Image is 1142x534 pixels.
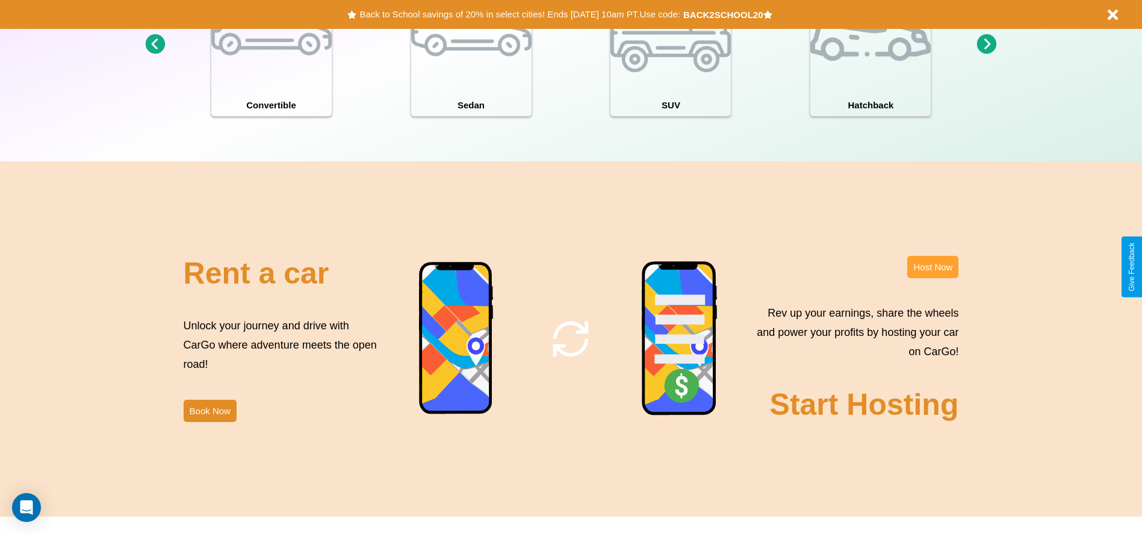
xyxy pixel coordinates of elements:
button: Host Now [907,256,958,278]
button: Back to School savings of 20% in select cities! Ends [DATE] 10am PT.Use code: [356,6,683,23]
div: Give Feedback [1128,243,1136,291]
p: Unlock your journey and drive with CarGo where adventure meets the open road! [184,316,381,374]
button: Book Now [184,400,237,422]
img: phone [418,261,494,416]
h2: Start Hosting [770,387,959,422]
p: Rev up your earnings, share the wheels and power your profits by hosting your car on CarGo! [749,303,958,362]
img: phone [641,261,718,417]
b: BACK2SCHOOL20 [683,10,763,20]
h2: Rent a car [184,256,329,291]
h4: Convertible [211,94,332,116]
div: Open Intercom Messenger [12,493,41,522]
h4: Hatchback [810,94,931,116]
h4: Sedan [411,94,532,116]
h4: SUV [610,94,731,116]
